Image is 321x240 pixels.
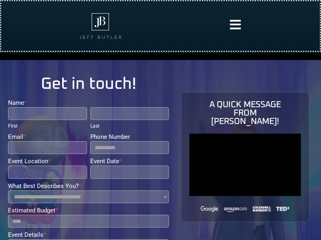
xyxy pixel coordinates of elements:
h1: Get in touch! [24,76,153,92]
div: Last [90,122,169,130]
label: Event Details [8,232,169,239]
label: Estimated Budget [8,208,169,215]
iframe: vimeo Video Player [189,134,301,196]
label: Email [8,134,87,141]
label: Event Date [90,158,169,166]
div: First [8,122,87,130]
h1: A QUICK MESSAGE FROM [PERSON_NAME]! [205,100,285,126]
label: Name [8,100,87,107]
label: What Best Describes You? [8,183,169,190]
label: Event Location [8,158,87,166]
label: Phone Number [90,134,169,141]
